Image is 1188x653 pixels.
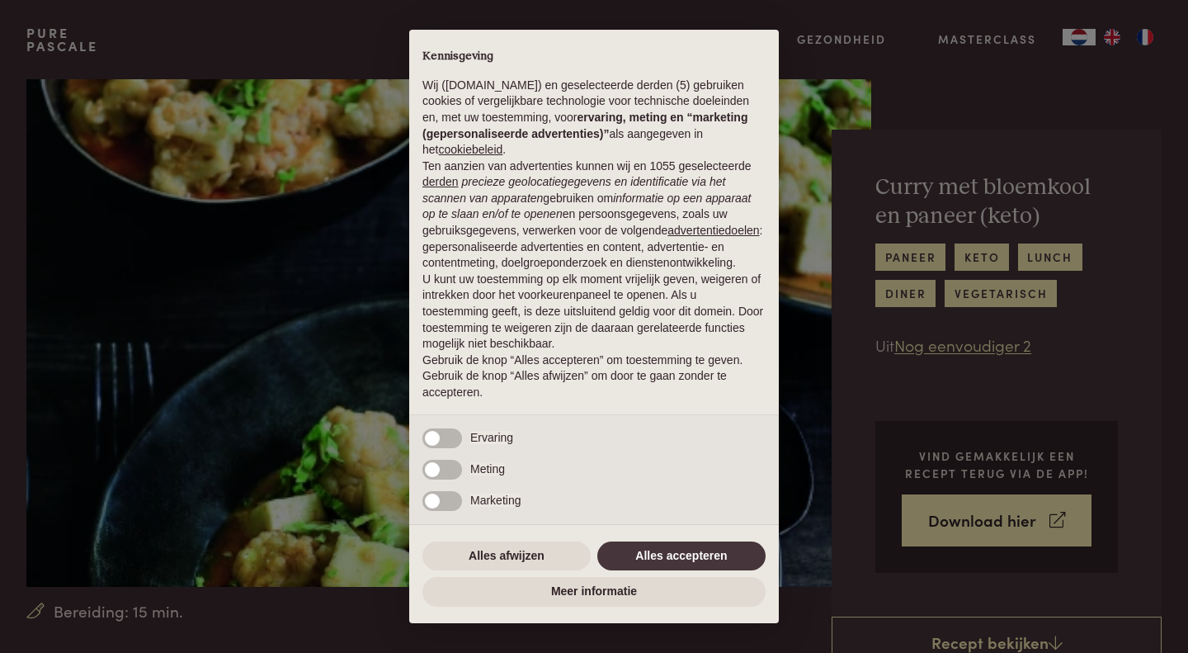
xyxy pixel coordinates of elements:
em: informatie op een apparaat op te slaan en/of te openen [422,192,752,221]
a: cookiebeleid [438,143,502,156]
button: Meer informatie [422,577,766,607]
button: Alles afwijzen [422,542,591,571]
p: U kunt uw toestemming op elk moment vrijelijk geven, weigeren of intrekken door het voorkeurenpan... [422,272,766,353]
h2: Kennisgeving [422,50,766,64]
span: Meting [470,462,505,476]
p: Gebruik de knop “Alles accepteren” om toestemming te geven. Gebruik de knop “Alles afwijzen” om d... [422,353,766,401]
button: advertentiedoelen [667,223,759,239]
button: derden [422,174,459,191]
span: Ervaring [470,431,513,444]
button: Alles accepteren [597,542,766,571]
p: Ten aanzien van advertenties kunnen wij en 1055 geselecteerde gebruiken om en persoonsgegevens, z... [422,159,766,272]
em: precieze geolocatiegegevens en identificatie via het scannen van apparaten [422,175,725,205]
span: Marketing [470,494,521,507]
p: Wij ([DOMAIN_NAME]) en geselecteerde derden (5) gebruiken cookies of vergelijkbare technologie vo... [422,78,766,159]
strong: ervaring, meting en “marketing (gepersonaliseerde advertenties)” [422,111,747,140]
